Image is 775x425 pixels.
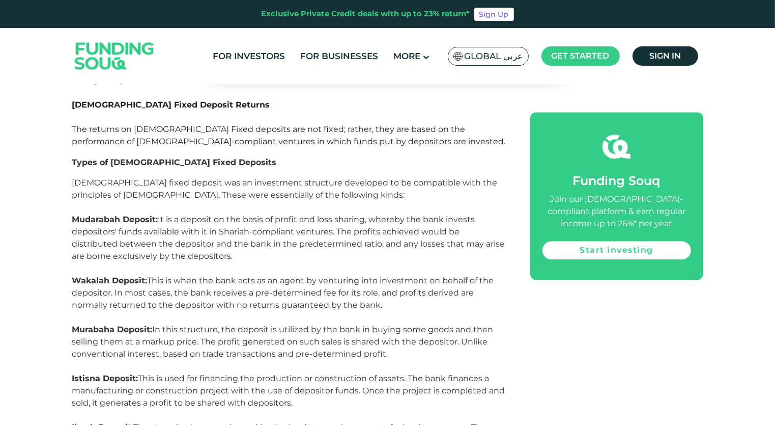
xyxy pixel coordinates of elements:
span: The returns on [DEMOGRAPHIC_DATA] Fixed deposits are not fixed; rather, they are based on the per... [72,124,506,146]
span: Returns are not guaranteed by the bank; however, it provides an indicative profit rate based on i... [72,63,471,85]
strong: Mudarabah Deposit: [72,215,158,224]
a: Sign Up [474,8,514,21]
a: Start investing [542,241,691,259]
span: It is a deposit on the basis of profit and loss sharing, whereby the bank invests depositors' fun... [72,215,505,261]
span: Sign in [649,51,681,61]
a: Sign in [633,46,698,66]
span: [DEMOGRAPHIC_DATA] Fixed Deposit Returns [72,100,270,110]
div: Exclusive Private Credit deals with up to 23% return* [262,8,470,20]
span: Funding Souq [573,173,661,188]
a: For Businesses [298,48,381,65]
span: Get started [552,51,610,61]
span: More [393,51,420,61]
strong: Types of [DEMOGRAPHIC_DATA] Fixed Deposits [72,157,277,167]
span: This is when the bank acts as an agent by venturing into investment on behalf of the depositor. I... [72,276,494,310]
span: This is used for financing the production or construction of assets. The bank finances a manufact... [72,374,505,408]
span: In this structure, the deposit is utilized by the bank in buying some goods and then selling them... [72,325,494,359]
strong: Wakalah Deposit: [72,276,148,285]
span: [DEMOGRAPHIC_DATA] fixed deposit was an investment structure developed to be compatible with the ... [72,178,498,200]
a: For Investors [210,48,288,65]
div: Join our [DEMOGRAPHIC_DATA]-compliant platform & earn regular income up to 26%* per year [542,193,691,230]
img: Logo [65,31,164,82]
strong: Murabaha Deposit: [72,325,153,334]
span: Global عربي [465,50,523,62]
img: SA Flag [453,52,463,61]
img: fsicon [602,132,630,161]
strong: Istisna Deposit: [72,374,138,383]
